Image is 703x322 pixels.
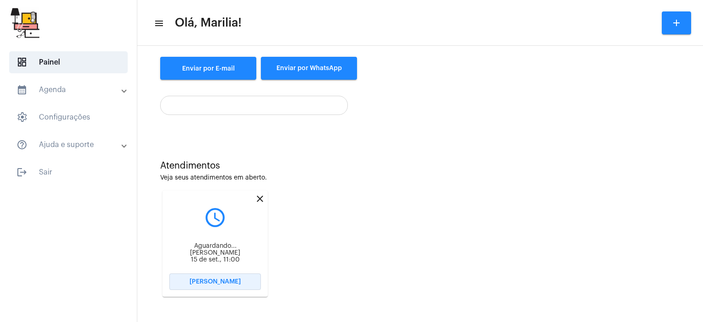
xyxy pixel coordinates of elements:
[9,51,128,73] span: Painel
[16,139,27,150] mat-icon: sidenav icon
[154,18,163,29] mat-icon: sidenav icon
[16,112,27,123] span: sidenav icon
[7,5,42,41] img: b0638e37-6cf5-c2ab-24d1-898c32f64f7f.jpg
[671,17,682,28] mat-icon: add
[160,57,256,80] a: Enviar por E-mail
[5,79,137,101] mat-expansion-panel-header: sidenav iconAgenda
[16,84,122,95] mat-panel-title: Agenda
[16,167,27,178] mat-icon: sidenav icon
[16,57,27,68] span: sidenav icon
[169,243,261,250] div: Aguardando...
[276,65,342,71] span: Enviar por WhatsApp
[160,175,680,181] div: Veja seus atendimentos em aberto.
[5,134,137,156] mat-expansion-panel-header: sidenav iconAjuda e suporte
[16,84,27,95] mat-icon: sidenav icon
[160,161,680,171] div: Atendimentos
[169,273,261,290] button: [PERSON_NAME]
[16,139,122,150] mat-panel-title: Ajuda e suporte
[189,278,241,285] span: [PERSON_NAME]
[169,206,261,229] mat-icon: query_builder
[9,106,128,128] span: Configurações
[169,250,261,257] div: [PERSON_NAME]
[182,65,235,72] span: Enviar por E-mail
[169,257,261,263] div: 15 de set., 11:00
[261,57,357,80] button: Enviar por WhatsApp
[175,16,242,30] span: Olá, Marilia!
[9,161,128,183] span: Sair
[254,193,265,204] mat-icon: close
